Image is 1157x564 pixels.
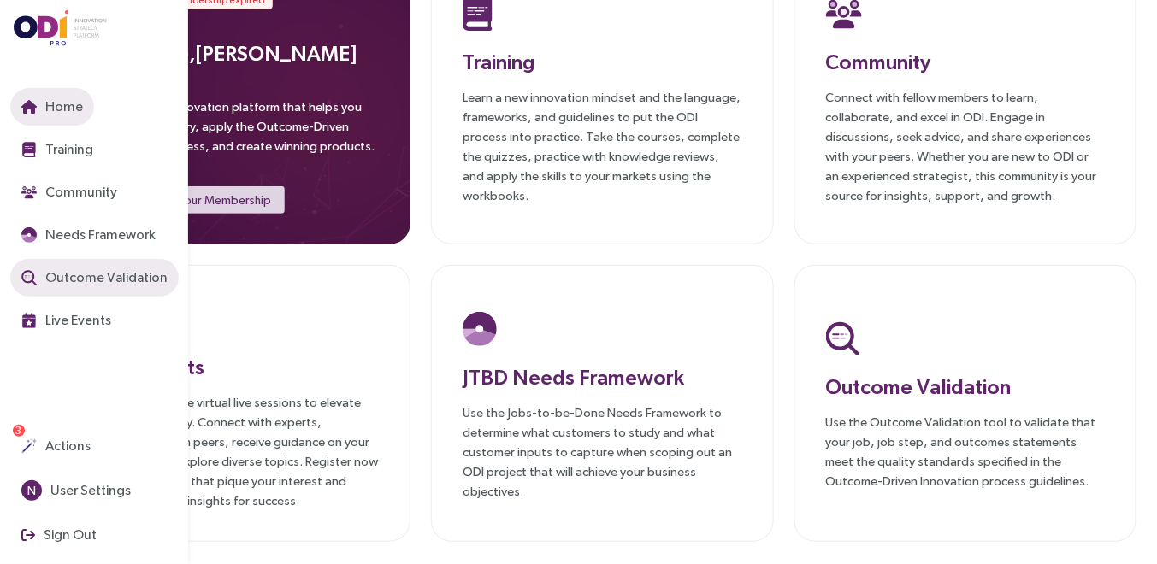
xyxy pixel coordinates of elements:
[16,425,22,437] span: 3
[10,302,122,339] button: Live Events
[826,371,1105,402] h3: Outcome Validation
[21,313,37,328] img: Live Events
[42,309,111,331] span: Live Events
[130,191,271,209] span: Activate your Membership
[463,361,741,392] h3: JTBD Needs Framework
[826,46,1105,77] h3: Community
[463,402,741,501] p: Use the Jobs-to-be-Done Needs Framework to determine what customers to study and what customer in...
[10,131,104,168] button: Training
[21,438,37,454] img: Actions
[27,480,36,501] span: N
[463,87,741,205] p: Learn a new innovation mindset and the language, frameworks, and guidelines to put the ODI proces...
[463,46,741,77] h3: Training
[10,259,179,297] button: Outcome Validation
[21,185,37,200] img: Community
[826,412,1105,491] p: Use the Outcome Validation tool to validate that your job, job step, and outcomes statements meet...
[100,392,379,510] p: Join our exclusive virtual live sessions to elevate your ODI journey. Connect with experts, colla...
[100,351,379,382] h3: Live Events
[40,524,97,545] span: Sign Out
[21,270,37,285] img: Outcome Validation
[10,88,94,126] button: Home
[99,186,285,214] button: Activate your Membership
[10,472,142,509] button: NUser Settings
[21,142,37,157] img: Training
[42,224,156,245] span: Needs Framework
[21,227,37,243] img: JTBD Needs Framework
[42,96,83,117] span: Home
[826,87,1105,205] p: Connect with fellow members to learn, collaborate, and excel in ODI. Engage in discussions, seek ...
[47,479,131,501] span: User Settings
[42,181,117,203] span: Community
[10,216,167,254] button: Needs Framework
[10,427,102,465] button: Actions
[42,435,91,456] span: Actions
[826,321,859,355] img: Outcome Validation
[14,10,108,46] img: ODIpro
[10,173,128,211] button: Community
[13,425,25,437] sup: 3
[42,138,93,160] span: Training
[99,38,380,68] h3: Welcome, [PERSON_NAME]
[10,516,108,554] button: Sign Out
[99,97,380,166] p: ODIpro is an innovation platform that helps you learn Jobs Theory, apply the Outcome-Driven Innov...
[42,267,168,288] span: Outcome Validation
[463,312,497,346] img: JTBD Needs Platform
